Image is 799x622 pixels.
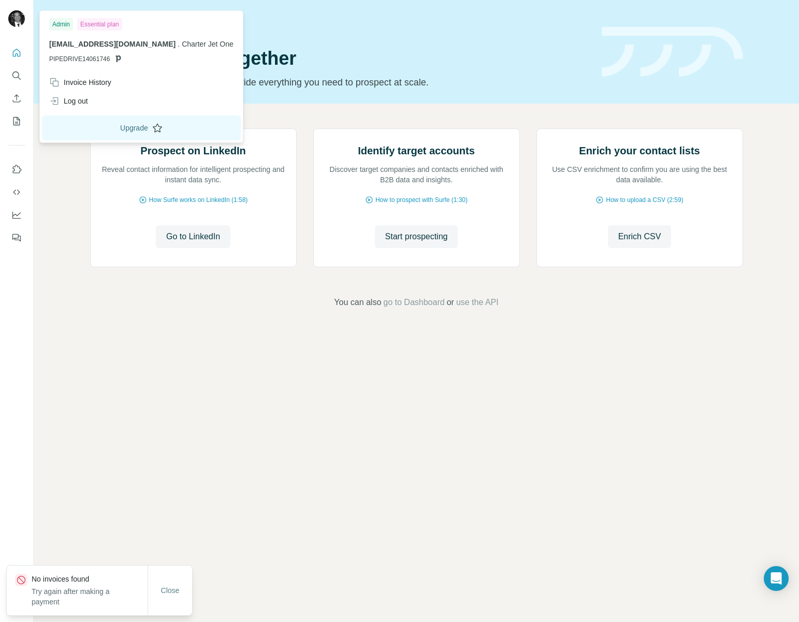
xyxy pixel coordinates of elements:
button: Enrich CSV [8,89,25,108]
h1: Let’s prospect together [90,48,589,69]
span: How to prospect with Surfe (1:30) [375,195,468,205]
button: Dashboard [8,206,25,224]
p: Reveal contact information for intelligent prospecting and instant data sync. [101,164,286,185]
span: Close [161,585,180,596]
button: Use Surfe API [8,183,25,201]
button: Go to LinkedIn [156,225,230,248]
button: use the API [456,296,499,309]
span: Charter Jet One [182,40,234,48]
span: PIPEDRIVE14061746 [49,54,110,64]
p: Try again after making a payment [32,586,148,607]
button: Quick start [8,44,25,62]
button: My lists [8,112,25,131]
button: Close [154,581,187,600]
div: Admin [49,18,73,31]
span: How to upload a CSV (2:59) [606,195,683,205]
div: Log out [49,96,88,106]
span: . [178,40,180,48]
span: or [447,296,454,309]
p: Pick your starting point and we’ll provide everything you need to prospect at scale. [90,75,589,90]
img: Avatar [8,10,25,27]
span: [EMAIL_ADDRESS][DOMAIN_NAME] [49,40,176,48]
p: Use CSV enrichment to confirm you are using the best data available. [547,164,732,185]
img: banner [602,27,743,77]
button: Start prospecting [375,225,458,248]
button: Feedback [8,228,25,247]
h2: Identify target accounts [358,143,475,158]
div: Open Intercom Messenger [764,566,789,591]
button: Upgrade [42,115,241,140]
h2: Enrich your contact lists [579,143,700,158]
button: go to Dashboard [383,296,444,309]
span: You can also [334,296,381,309]
h2: Prospect on LinkedIn [140,143,245,158]
div: Essential plan [77,18,122,31]
button: Search [8,66,25,85]
div: Invoice History [49,77,111,88]
button: Use Surfe on LinkedIn [8,160,25,179]
div: Quick start [90,19,589,30]
span: How Surfe works on LinkedIn (1:58) [149,195,248,205]
span: Go to LinkedIn [166,230,220,243]
span: Start prospecting [385,230,448,243]
button: Enrich CSV [608,225,672,248]
p: No invoices found [32,574,148,584]
p: Discover target companies and contacts enriched with B2B data and insights. [324,164,509,185]
span: Enrich CSV [618,230,661,243]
